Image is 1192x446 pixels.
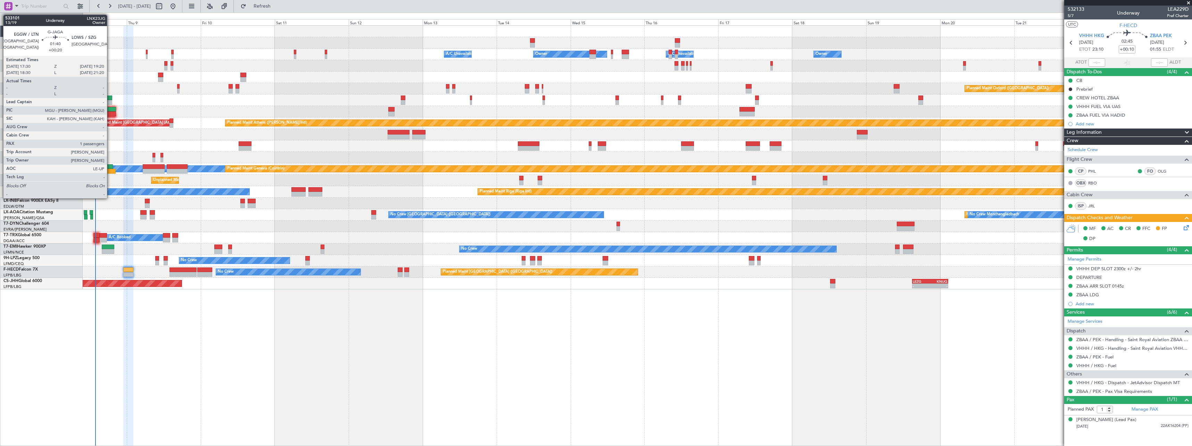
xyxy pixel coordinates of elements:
[866,19,940,25] div: Sun 19
[1088,168,1104,174] a: PHL
[930,279,947,283] div: KNUQ
[227,118,307,128] div: Planned Maint Athens ([PERSON_NAME] Intl)
[3,112,22,117] a: LGAV/ATH
[571,19,645,25] div: Wed 15
[3,38,21,42] span: G-FOMO
[3,261,24,266] a: LFMD/CEQ
[3,135,22,140] a: EGSS/STN
[3,204,24,209] a: EDLW/DTM
[3,73,42,77] span: G-[PERSON_NAME]
[390,209,490,220] div: No Crew [GEOGRAPHIC_DATA] ([GEOGRAPHIC_DATA])
[3,199,58,203] a: LX-INBFalcon 900EX EASy II
[3,43,24,49] a: EGGW/LTN
[1161,423,1189,429] span: 22AK16204 (PP)
[3,96,44,100] a: G-JAGAPhenom 300
[3,250,24,255] a: LFMN/NCE
[3,55,24,60] a: EGGW/LTN
[1067,129,1102,137] span: Leg Information
[1076,416,1136,423] div: [PERSON_NAME] (Lead Pax)
[3,222,19,226] span: T7-DYN
[3,118,20,123] span: G-KGKG
[1014,19,1088,25] div: Tue 21
[1067,137,1078,145] span: Crew
[1068,6,1084,13] span: 532133
[718,19,792,25] div: Fri 17
[3,164,35,168] a: T7-FFIFalcon 7X
[497,19,571,25] div: Tue 14
[1125,225,1131,232] span: CR
[1089,225,1096,232] span: MF
[3,267,38,272] a: F-HECDFalcon 7X
[3,192,24,198] a: EGGW/LTN
[1076,292,1099,298] div: ZBAA LDG
[53,19,127,25] div: Wed 8
[218,267,234,277] div: No Crew
[3,170,24,175] a: VHHH/HKG
[3,84,43,88] a: G-SIRSCitation Excel
[1076,112,1125,118] div: ZBAA FUEL VIA HADID
[8,14,75,25] button: Only With Activity
[1066,21,1078,27] button: UTC
[3,256,40,260] a: 9H-LPZLegacy 500
[1067,191,1093,199] span: Cabin Crew
[930,284,947,288] div: -
[1076,380,1180,386] a: VHHH / HKG - Dispatch - JetAdvisor Dispatch MT
[940,19,1014,25] div: Mon 20
[181,255,197,266] div: No Crew
[1076,77,1082,83] div: CB
[792,19,866,25] div: Sat 18
[1079,39,1093,46] span: [DATE]
[1144,167,1156,175] div: FO
[1142,225,1150,232] span: FFC
[118,3,151,9] span: [DATE] - [DATE]
[1076,345,1189,351] a: VHHH / HKG - Handling - Saint Royal Aviation VHHH / HKG
[1119,22,1137,29] span: F-HECD
[3,96,19,100] span: G-JAGA
[1132,406,1158,413] a: Manage PAX
[3,61,61,65] a: G-GARECessna Citation XLS+
[201,19,275,25] div: Fri 10
[461,244,477,254] div: No Crew
[1075,167,1086,175] div: CP
[1088,203,1104,209] a: JRL
[1067,327,1086,335] span: Dispatch
[1067,246,1083,254] span: Permits
[1076,283,1124,289] div: ZBAA ARR SLOT 0145z
[1167,6,1189,13] span: LEA229D
[1076,388,1152,394] a: ZBAA / PEK - Pax Visa Requirements
[1076,337,1189,342] a: ZBAA / PEK - Handling - Saint Royal Aviation ZBAA / [GEOGRAPHIC_DATA]
[3,73,81,77] a: G-[PERSON_NAME]Cessna Citation XLS
[1117,9,1140,17] div: Underway
[1076,95,1119,101] div: CREW HOTEL ZBAA
[816,49,827,59] div: Owner
[1150,46,1161,53] span: 01:55
[1079,46,1091,53] span: ETOT
[1089,236,1095,242] span: DP
[275,19,349,25] div: Sat 11
[1167,13,1189,19] span: Pref Charter
[3,141,50,146] a: G-VNORChallenger 650
[1158,168,1173,174] a: OLG
[349,19,423,25] div: Sun 12
[668,49,697,59] div: A/C Unavailable
[3,66,24,72] a: EGNR/CEG
[1167,396,1177,403] span: (1/1)
[1068,147,1098,154] a: Schedule Crew
[237,1,279,12] button: Refresh
[3,130,43,134] a: G-ENRGPraetor 600
[1075,179,1086,187] div: OBX
[248,4,277,9] span: Refresh
[3,233,18,237] span: T7-TRX
[3,158,25,163] a: DNMM/LOS
[1076,363,1116,369] a: VHHH / HKG - Fuel
[3,187,41,191] a: LX-TROLegacy 650
[3,38,45,42] a: G-FOMOGlobal 6000
[3,245,46,249] a: T7-EMIHawker 900XP
[1076,86,1093,92] div: Prebrief
[3,215,44,221] a: [PERSON_NAME]/QSA
[1076,274,1102,280] div: DEPARTURE
[1169,59,1181,66] span: ALDT
[1068,256,1101,263] a: Manage Permits
[3,267,19,272] span: F-HECD
[1076,354,1114,360] a: ZBAA / PEK - Fuel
